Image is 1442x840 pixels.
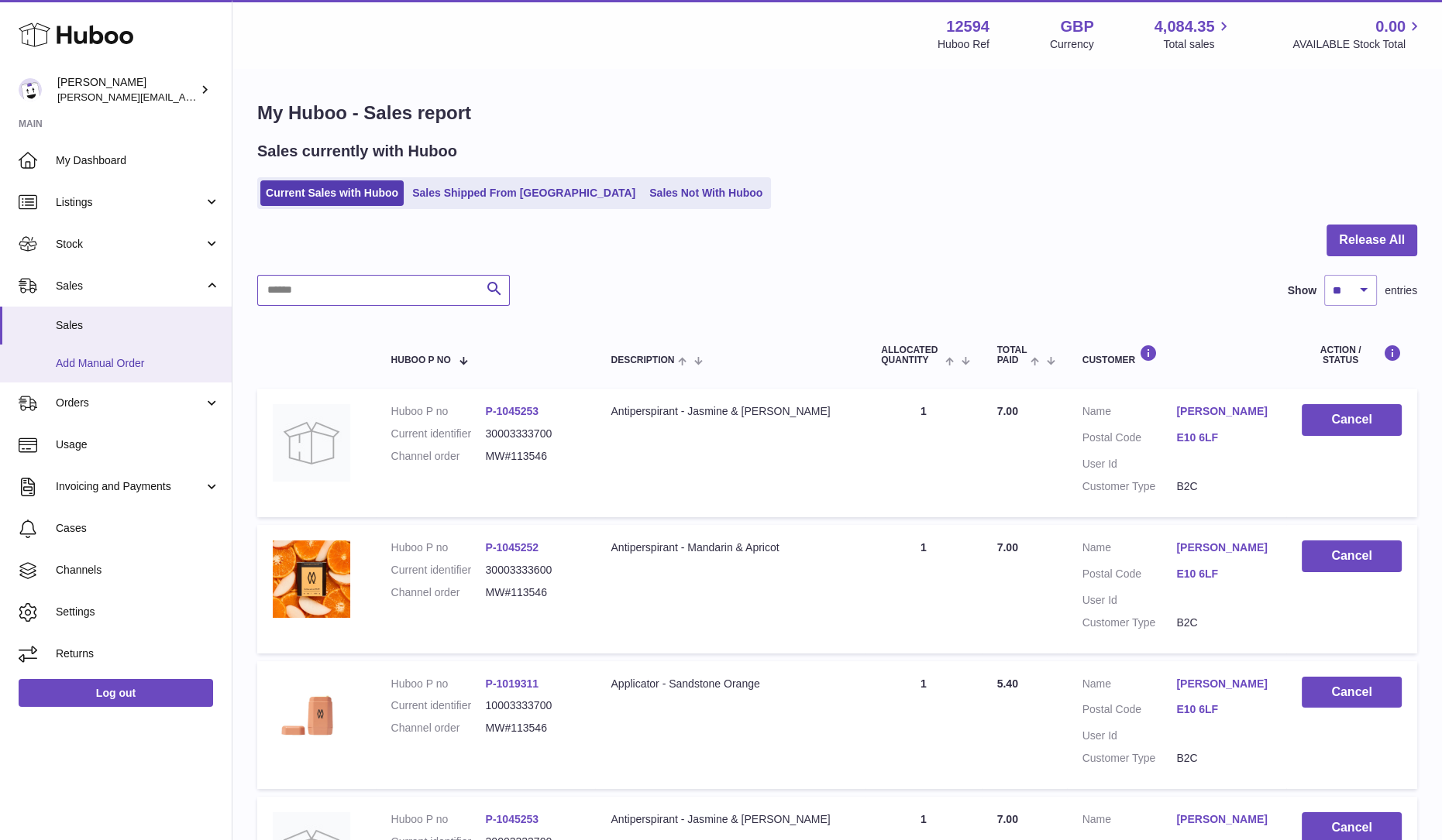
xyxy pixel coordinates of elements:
[1050,37,1094,52] div: Currency
[946,16,989,37] strong: 12594
[997,405,1018,417] span: 7.00
[407,180,641,206] a: Sales Shipped From [GEOGRAPHIC_DATA]
[1375,16,1406,37] span: 0.00
[257,101,1417,125] h1: My Huboo - Sales report
[257,141,457,162] h2: Sales currently with Huboo
[1082,702,1177,721] dt: Postal Code
[391,812,486,827] dt: Huboo P no
[486,585,580,600] dd: MW#113546
[611,540,850,555] div: Antiperspirant - Mandarin & Apricot
[611,677,850,691] div: Applicator - Sandstone Orange
[486,405,539,417] a: P-1045253
[1082,567,1177,585] dt: Postal Code
[56,479,204,494] span: Invoicing and Payments
[611,355,674,365] span: Description
[273,677,350,755] img: 125941754688719.png
[997,345,1027,365] span: Total paid
[1082,430,1177,449] dt: Postal Code
[486,813,539,825] a: P-1045253
[56,356,220,371] span: Add Manual Order
[391,563,486,578] dt: Current identifier
[391,449,486,464] dt: Channel order
[1082,540,1177,559] dt: Name
[1292,37,1423,52] span: AVAILABLE Stock Total
[1163,37,1232,52] span: Total sales
[56,521,220,536] span: Cases
[486,541,539,554] a: P-1045252
[391,427,486,441] dt: Current identifier
[1082,593,1177,608] dt: User Id
[56,563,220,578] span: Channels
[56,605,220,619] span: Settings
[1082,404,1177,423] dt: Name
[56,318,220,333] span: Sales
[1176,702,1271,717] a: E10 6LF
[1327,225,1417,256] button: Release All
[273,540,350,618] img: 125941754688744.jpg
[19,679,213,707] a: Log out
[644,180,768,206] a: Sales Not With Huboo
[56,153,220,168] span: My Dashboard
[1176,404,1271,419] a: [PERSON_NAME]
[486,721,580,735] dd: MW#113546
[391,698,486,713] dt: Current identifier
[486,677,539,690] a: P-1019311
[57,75,197,105] div: [PERSON_NAME]
[391,404,486,419] dt: Huboo P no
[866,389,981,517] td: 1
[1176,540,1271,555] a: [PERSON_NAME]
[997,813,1018,825] span: 7.00
[260,180,404,206] a: Current Sales with Huboo
[1176,567,1271,581] a: E10 6LF
[1155,16,1233,52] a: 4,084.35 Total sales
[486,698,580,713] dd: 10003333700
[1288,283,1316,298] label: Show
[56,279,204,293] span: Sales
[1082,751,1177,766] dt: Customer Type
[1302,345,1402,365] div: Action / Status
[486,449,580,464] dd: MW#113546
[1292,16,1423,52] a: 0.00 AVAILABLE Stock Total
[1176,751,1271,766] dd: B2C
[19,78,42,101] img: owen@wearemakewaves.com
[611,404,850,419] div: Antiperspirant - Jasmine & [PERSON_NAME]
[1302,540,1402,572] button: Cancel
[866,661,981,790] td: 1
[1082,677,1177,695] dt: Name
[1176,430,1271,445] a: E10 6LF
[1082,812,1177,831] dt: Name
[611,812,850,827] div: Antiperspirant - Jasmine & [PERSON_NAME]
[938,37,989,52] div: Huboo Ref
[1082,457,1177,471] dt: User Id
[56,437,220,452] span: Usage
[391,540,486,555] dt: Huboo P no
[1082,729,1177,743] dt: User Id
[486,427,580,441] dd: 30003333700
[1176,812,1271,827] a: [PERSON_NAME]
[56,195,204,210] span: Listings
[1082,615,1177,630] dt: Customer Type
[56,646,220,661] span: Returns
[391,585,486,600] dt: Channel order
[1302,677,1402,708] button: Cancel
[881,345,941,365] span: ALLOCATED Quantity
[273,404,350,482] img: no-photo.jpg
[1302,404,1402,436] button: Cancel
[56,237,204,252] span: Stock
[1155,16,1215,37] span: 4,084.35
[1060,16,1093,37] strong: GBP
[391,355,451,365] span: Huboo P no
[1176,615,1271,630] dd: B2C
[1176,479,1271,494] dd: B2C
[866,525,981,653] td: 1
[391,677,486,691] dt: Huboo P no
[56,396,204,410] span: Orders
[57,91,311,103] span: [PERSON_NAME][EMAIL_ADDRESS][DOMAIN_NAME]
[486,563,580,578] dd: 30003333600
[997,677,1018,690] span: 5.40
[997,541,1018,554] span: 7.00
[1176,677,1271,691] a: [PERSON_NAME]
[391,721,486,735] dt: Channel order
[1082,345,1271,365] div: Customer
[1385,283,1417,298] span: entries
